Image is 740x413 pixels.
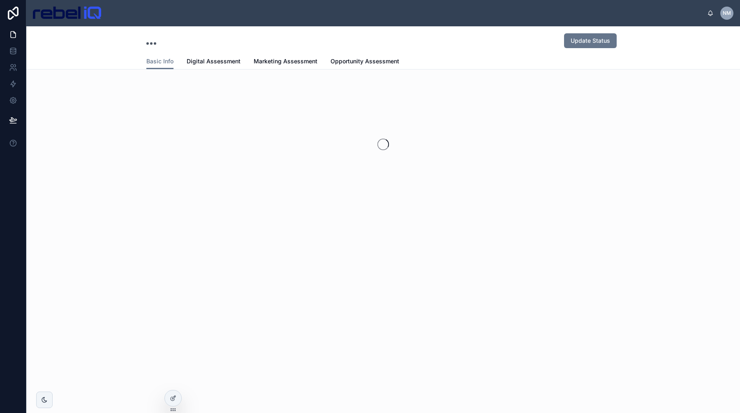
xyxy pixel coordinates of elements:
[564,33,617,48] button: Update Status
[723,10,731,16] span: NM
[108,12,707,15] div: scrollable content
[571,37,610,45] span: Update Status
[331,54,399,70] a: Opportunity Assessment
[187,57,240,65] span: Digital Assessment
[146,54,173,70] a: Basic Info
[146,57,173,65] span: Basic Info
[331,57,399,65] span: Opportunity Assessment
[33,7,101,20] img: App logo
[254,57,317,65] span: Marketing Assessment
[187,54,240,70] a: Digital Assessment
[254,54,317,70] a: Marketing Assessment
